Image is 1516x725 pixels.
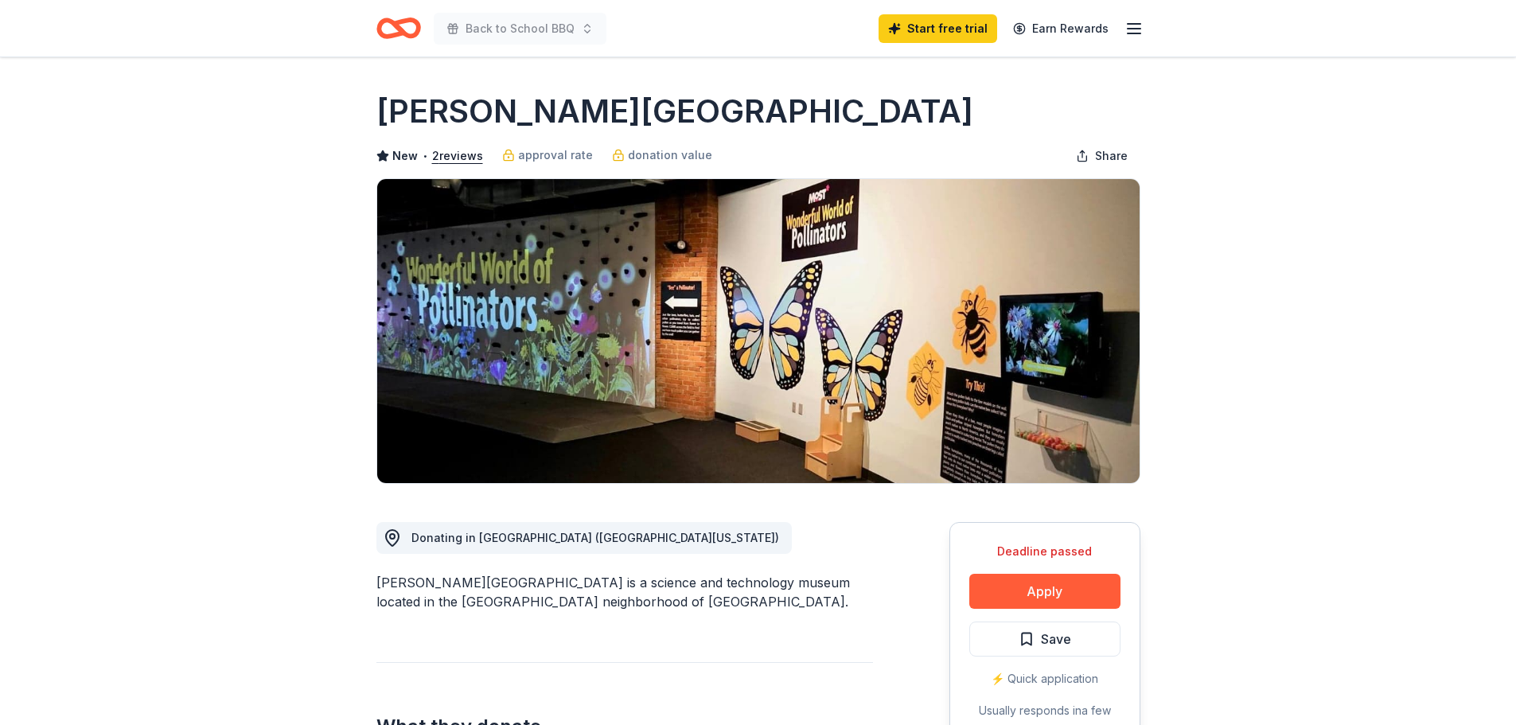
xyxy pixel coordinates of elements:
[434,13,606,45] button: Back to School BBQ
[377,179,1140,483] img: Image for Milton J. Rubenstein Museum of Science & Technology
[969,669,1120,688] div: ⚡️ Quick application
[879,14,997,43] a: Start free trial
[376,10,421,47] a: Home
[1041,629,1071,649] span: Save
[422,150,427,162] span: •
[376,89,973,134] h1: [PERSON_NAME][GEOGRAPHIC_DATA]
[376,573,873,611] div: [PERSON_NAME][GEOGRAPHIC_DATA] is a science and technology museum located in the [GEOGRAPHIC_DATA...
[502,146,593,165] a: approval rate
[411,531,779,544] span: Donating in [GEOGRAPHIC_DATA] ([GEOGRAPHIC_DATA][US_STATE])
[432,146,483,166] button: 2reviews
[612,146,712,165] a: donation value
[466,19,575,38] span: Back to School BBQ
[969,542,1120,561] div: Deadline passed
[1004,14,1118,43] a: Earn Rewards
[628,146,712,165] span: donation value
[969,574,1120,609] button: Apply
[969,622,1120,657] button: Save
[392,146,418,166] span: New
[518,146,593,165] span: approval rate
[1095,146,1128,166] span: Share
[1063,140,1140,172] button: Share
